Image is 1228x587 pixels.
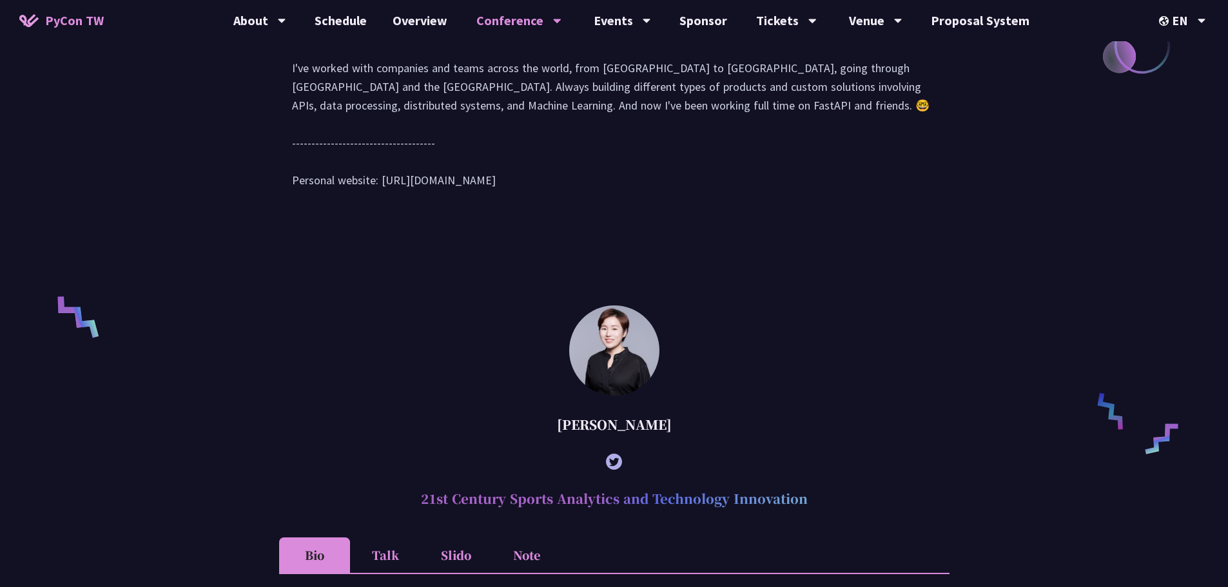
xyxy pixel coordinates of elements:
img: Tica Lin [569,305,659,396]
a: PyCon TW [6,5,117,37]
li: Note [492,537,563,573]
img: Locale Icon [1159,16,1172,26]
li: Talk [350,537,421,573]
div: [PERSON_NAME] [279,405,950,444]
span: PyCon TW [45,11,104,30]
h2: 21st Century Sports Analytics and Technology Innovation [279,479,950,518]
div: Hey! 👋 I'm [PERSON_NAME] (tiangolo), the creator of FastAPI, Typer, SQLModel, Asyncer, and other ... [292,21,937,202]
li: Slido [421,537,492,573]
img: Home icon of PyCon TW 2025 [19,14,39,27]
li: Bio [279,537,350,573]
